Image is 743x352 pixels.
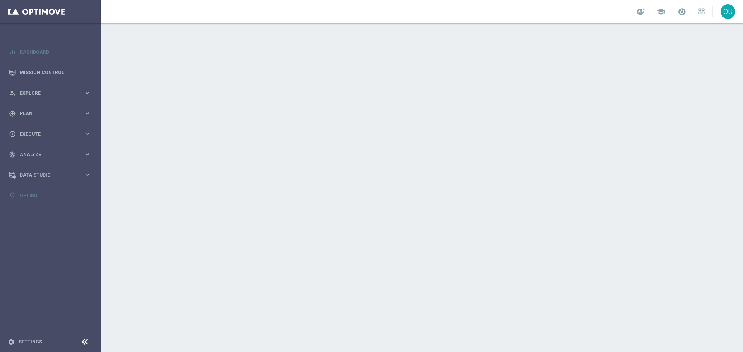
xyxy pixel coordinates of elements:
a: Mission Control [20,62,91,83]
span: Data Studio [20,173,84,177]
i: track_changes [9,151,16,158]
button: equalizer Dashboard [9,49,91,55]
div: Analyze [9,151,84,158]
div: Optibot [9,185,91,206]
i: play_circle_outline [9,131,16,138]
a: Optibot [20,185,91,206]
button: Mission Control [9,70,91,76]
button: gps_fixed Plan keyboard_arrow_right [9,111,91,117]
i: keyboard_arrow_right [84,89,91,97]
button: track_changes Analyze keyboard_arrow_right [9,151,91,158]
i: keyboard_arrow_right [84,130,91,138]
i: keyboard_arrow_right [84,110,91,117]
div: OU [721,4,735,19]
button: lightbulb Optibot [9,192,91,199]
button: Data Studio keyboard_arrow_right [9,172,91,178]
button: person_search Explore keyboard_arrow_right [9,90,91,96]
div: Plan [9,110,84,117]
div: Explore [9,90,84,97]
button: play_circle_outline Execute keyboard_arrow_right [9,131,91,137]
i: gps_fixed [9,110,16,117]
span: school [657,7,665,16]
i: keyboard_arrow_right [84,171,91,179]
span: Execute [20,132,84,136]
a: Dashboard [20,42,91,62]
div: Data Studio [9,172,84,179]
i: lightbulb [9,192,16,199]
a: Settings [19,340,42,344]
div: Dashboard [9,42,91,62]
div: Mission Control [9,62,91,83]
i: person_search [9,90,16,97]
span: Explore [20,91,84,95]
span: Analyze [20,152,84,157]
div: Execute [9,131,84,138]
span: Plan [20,111,84,116]
i: equalizer [9,49,16,56]
i: settings [8,338,15,345]
i: keyboard_arrow_right [84,151,91,158]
